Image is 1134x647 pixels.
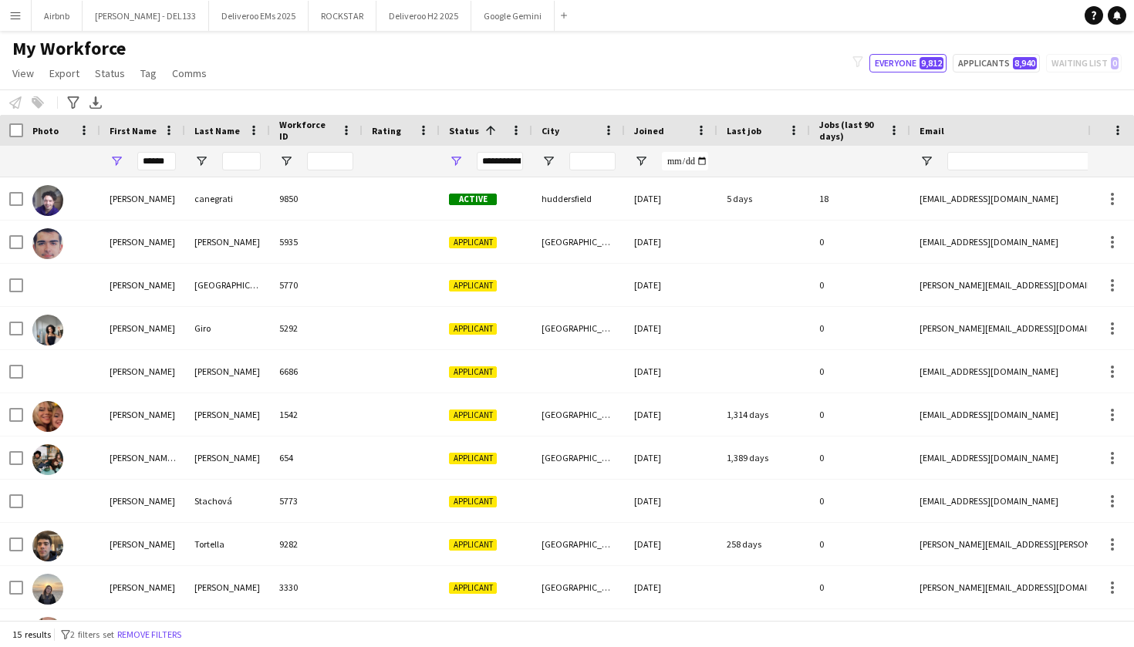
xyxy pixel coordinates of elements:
[717,393,810,436] div: 1,314 days
[449,582,497,594] span: Applicant
[810,566,910,608] div: 0
[110,154,123,168] button: Open Filter Menu
[625,523,717,565] div: [DATE]
[270,221,363,263] div: 5935
[114,626,184,643] button: Remove filters
[32,1,83,31] button: Airbnb
[185,350,270,393] div: [PERSON_NAME]
[134,63,163,83] a: Tag
[662,152,708,170] input: Joined Filter Input
[376,1,471,31] button: Deliveroo H2 2025
[194,154,208,168] button: Open Filter Menu
[449,154,463,168] button: Open Filter Menu
[449,194,497,205] span: Active
[100,264,185,306] div: [PERSON_NAME]
[532,307,625,349] div: [GEOGRAPHIC_DATA]
[810,480,910,522] div: 0
[32,574,63,605] img: Andrea Yong
[625,393,717,436] div: [DATE]
[532,177,625,220] div: huddersfield
[49,66,79,80] span: Export
[185,393,270,436] div: [PERSON_NAME]
[89,63,131,83] a: Status
[6,63,40,83] a: View
[185,523,270,565] div: Tortella
[532,221,625,263] div: [GEOGRAPHIC_DATA]
[810,177,910,220] div: 18
[625,221,717,263] div: [DATE]
[32,315,63,345] img: Andrea Giro
[634,154,648,168] button: Open Filter Menu
[100,350,185,393] div: [PERSON_NAME]
[43,63,86,83] a: Export
[270,480,363,522] div: 5773
[209,1,309,31] button: Deliveroo EMs 2025
[920,125,944,136] span: Email
[100,480,185,522] div: [PERSON_NAME]
[83,1,209,31] button: [PERSON_NAME] - DEL133
[172,66,207,80] span: Comms
[625,264,717,306] div: [DATE]
[532,393,625,436] div: [GEOGRAPHIC_DATA]
[95,66,125,80] span: Status
[185,177,270,220] div: canegrati
[270,566,363,608] div: 3330
[137,152,176,170] input: First Name Filter Input
[542,125,559,136] span: City
[309,1,376,31] button: ROCKSTAR
[100,523,185,565] div: [PERSON_NAME]
[279,119,335,142] span: Workforce ID
[307,152,353,170] input: Workforce ID Filter Input
[185,307,270,349] div: Giro
[449,409,497,421] span: Applicant
[532,436,625,479] div: [GEOGRAPHIC_DATA]
[449,496,497,507] span: Applicant
[270,393,363,436] div: 1542
[634,125,664,136] span: Joined
[12,66,34,80] span: View
[270,436,363,479] div: 654
[222,152,261,170] input: Last Name Filter Input
[100,307,185,349] div: [PERSON_NAME]
[100,393,185,436] div: [PERSON_NAME]
[869,54,947,72] button: Everyone9,812
[140,66,157,80] span: Tag
[920,57,943,69] span: 9,812
[449,237,497,248] span: Applicant
[32,125,59,136] span: Photo
[920,154,933,168] button: Open Filter Menu
[32,531,63,561] img: Andrea Tortella
[70,628,114,640] span: 2 filters set
[625,307,717,349] div: [DATE]
[279,154,293,168] button: Open Filter Menu
[100,566,185,608] div: [PERSON_NAME]
[270,264,363,306] div: 5770
[100,177,185,220] div: [PERSON_NAME]
[449,280,497,291] span: Applicant
[810,350,910,393] div: 0
[100,436,185,479] div: [PERSON_NAME] [PERSON_NAME]
[532,566,625,608] div: [GEOGRAPHIC_DATA]
[185,480,270,522] div: Stachová
[100,221,185,263] div: [PERSON_NAME]
[185,264,270,306] div: [GEOGRAPHIC_DATA]
[185,566,270,608] div: [PERSON_NAME]
[449,453,497,464] span: Applicant
[569,152,616,170] input: City Filter Input
[449,366,497,378] span: Applicant
[625,350,717,393] div: [DATE]
[32,228,63,259] img: Andrea Avino
[717,177,810,220] div: 5 days
[449,539,497,551] span: Applicant
[819,119,883,142] span: Jobs (last 90 days)
[270,307,363,349] div: 5292
[86,93,105,112] app-action-btn: Export XLSX
[717,436,810,479] div: 1,389 days
[810,393,910,436] div: 0
[194,125,240,136] span: Last Name
[270,177,363,220] div: 9850
[542,154,555,168] button: Open Filter Menu
[625,480,717,522] div: [DATE]
[532,523,625,565] div: [GEOGRAPHIC_DATA]
[449,125,479,136] span: Status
